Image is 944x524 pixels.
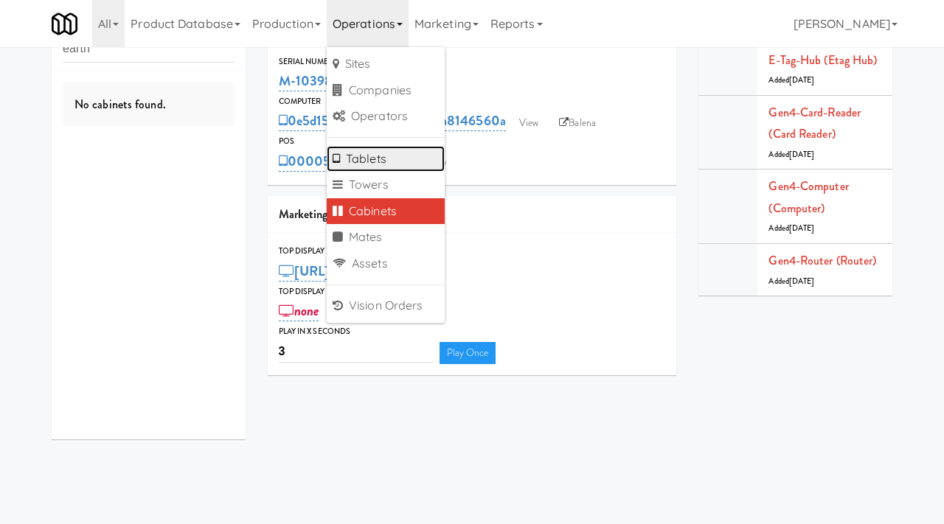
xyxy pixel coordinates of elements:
[63,35,235,63] input: Search cabinets
[440,342,496,364] a: Play Once
[789,276,815,287] span: [DATE]
[768,178,848,217] a: Gen4-computer (Computer)
[279,301,319,321] a: none
[768,74,814,85] span: Added
[279,284,666,299] div: Top Display Test Video Url
[327,293,445,319] a: Vision Orders
[768,276,814,287] span: Added
[279,71,341,91] a: M-103988
[279,134,666,149] div: POS
[327,51,445,77] a: Sites
[512,112,546,134] a: View
[768,52,877,69] a: E-tag-hub (Etag Hub)
[327,251,445,277] a: Assets
[279,111,506,131] a: 0e5d1515addffea83d45dc8a8146560a
[327,77,445,104] a: Companies
[327,224,445,251] a: Mates
[768,104,861,143] a: Gen4-card-reader (Card Reader)
[327,198,445,225] a: Cabinets
[327,146,445,172] a: Tablets
[279,206,328,223] span: Marketing
[52,11,77,37] img: Micromart
[279,151,414,172] a: 0000573243414407
[74,96,166,113] span: No cabinets found.
[768,223,814,234] span: Added
[789,223,815,234] span: [DATE]
[789,149,815,160] span: [DATE]
[327,172,445,198] a: Towers
[789,74,815,85] span: [DATE]
[279,94,666,109] div: Computer
[552,112,603,134] a: Balena
[279,55,666,69] div: Serial Number
[768,149,814,160] span: Added
[279,261,443,282] a: [URL][DOMAIN_NAME]
[327,103,445,130] a: Operators
[768,252,876,269] a: Gen4-router (Router)
[279,244,666,259] div: Top Display Looping Video Url
[279,324,666,339] div: Play in X seconds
